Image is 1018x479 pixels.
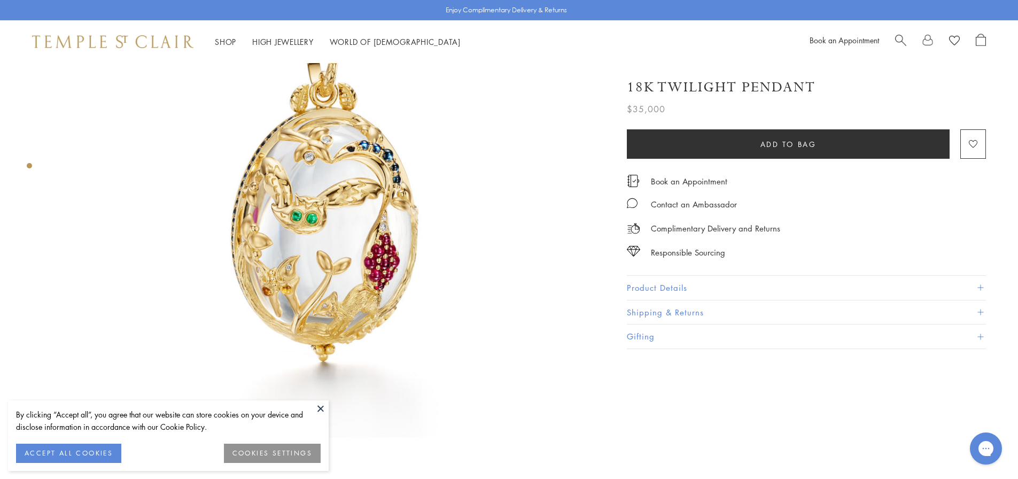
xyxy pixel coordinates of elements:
[627,300,986,325] button: Shipping & Returns
[627,198,638,208] img: MessageIcon-01_2.svg
[16,444,121,463] button: ACCEPT ALL COOKIES
[627,102,665,116] span: $35,000
[976,34,986,50] a: Open Shopping Bag
[32,35,193,48] img: Temple St. Clair
[627,325,986,349] button: Gifting
[965,429,1007,468] iframe: Gorgias live chat messenger
[895,34,906,50] a: Search
[252,36,314,47] a: High JewelleryHigh Jewellery
[651,246,725,259] div: Responsible Sourcing
[215,36,236,47] a: ShopShop
[27,160,32,177] div: Product gallery navigation
[16,408,321,433] div: By clicking “Accept all”, you agree that our website can store cookies on your device and disclos...
[627,129,950,159] button: Add to bag
[651,222,780,235] p: Complimentary Delivery and Returns
[627,276,986,300] button: Product Details
[446,5,567,16] p: Enjoy Complimentary Delivery & Returns
[760,138,817,150] span: Add to bag
[627,78,815,97] h1: 18K Twilight Pendant
[810,35,879,45] a: Book an Appointment
[627,175,640,187] img: icon_appointment.svg
[651,198,737,211] div: Contact an Ambassador
[627,222,640,235] img: icon_delivery.svg
[224,444,321,463] button: COOKIES SETTINGS
[949,34,960,50] a: View Wishlist
[651,175,727,187] a: Book an Appointment
[330,36,461,47] a: World of [DEMOGRAPHIC_DATA]World of [DEMOGRAPHIC_DATA]
[215,35,461,49] nav: Main navigation
[627,246,640,257] img: icon_sourcing.svg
